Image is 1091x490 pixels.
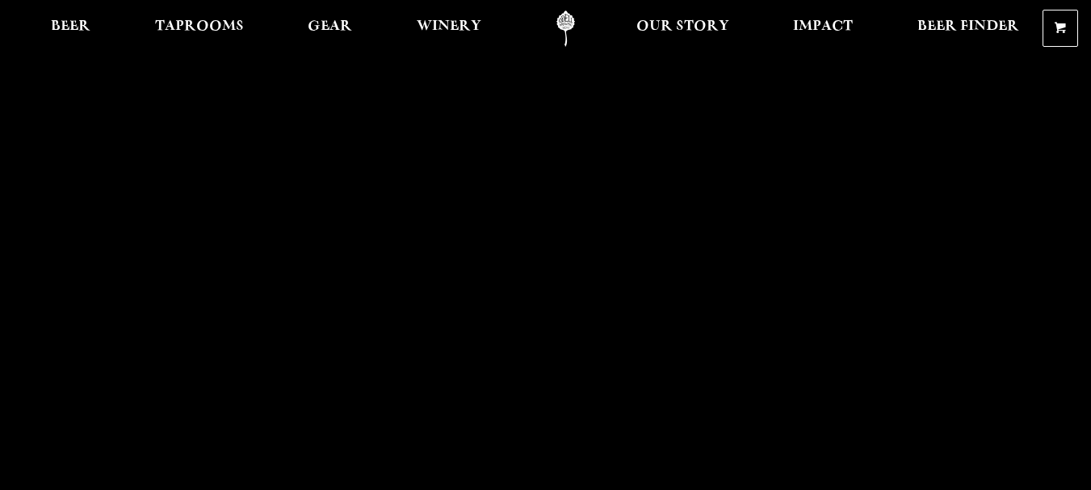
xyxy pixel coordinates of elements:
span: Beer [51,20,90,33]
span: Beer Finder [917,20,1019,33]
a: Beer Finder [907,10,1030,47]
a: Odell Home [535,10,596,47]
span: Taprooms [155,20,244,33]
a: Winery [406,10,492,47]
span: Gear [308,20,352,33]
a: Taprooms [145,10,254,47]
span: Winery [417,20,481,33]
span: Impact [793,20,853,33]
a: Impact [783,10,863,47]
a: Our Story [626,10,740,47]
a: Beer [40,10,101,47]
a: Gear [297,10,363,47]
span: Our Story [636,20,729,33]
